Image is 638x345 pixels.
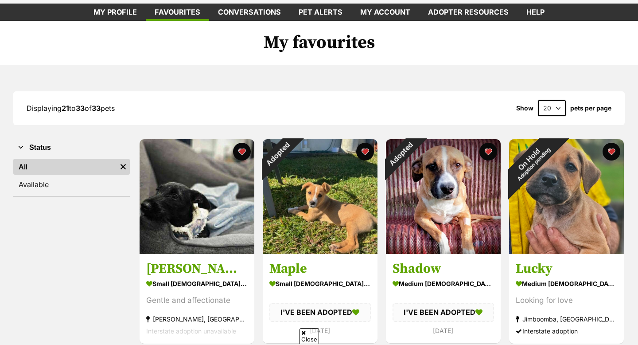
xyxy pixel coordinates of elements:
h3: Lucky [516,261,617,278]
div: On Hold [492,122,570,200]
div: Gentle and affectionate [146,295,248,307]
h3: Shadow [393,261,494,278]
img: Minnie [140,139,254,254]
div: Interstate adoption [516,325,617,337]
div: Jimboomba, [GEOGRAPHIC_DATA] [516,314,617,325]
span: Displaying to of pets [27,104,115,113]
img: Lucky [509,139,624,254]
div: Adopted [374,128,427,180]
img: Shadow [386,139,501,254]
strong: 21 [62,104,69,113]
img: Maple [263,139,377,254]
label: pets per page [570,105,611,112]
div: I'VE BEEN ADOPTED [269,303,371,322]
a: My account [351,4,419,21]
span: Show [516,105,533,112]
div: [DATE] [269,325,371,337]
button: favourite [356,143,374,161]
strong: 33 [92,104,101,113]
div: Adopted [251,128,304,180]
strong: 33 [76,104,85,113]
div: [DATE] [393,325,494,337]
button: Status [13,142,130,153]
a: Available [13,176,130,192]
span: Close [300,328,319,344]
div: [PERSON_NAME], [GEOGRAPHIC_DATA] [146,314,248,325]
span: Interstate adoption unavailable [146,328,236,335]
a: Remove filter [117,159,130,175]
div: Looking for love [516,295,617,307]
a: Help [517,4,553,21]
button: favourite [603,143,620,161]
div: Status [13,157,130,196]
a: Maple small [DEMOGRAPHIC_DATA] Dog I'VE BEEN ADOPTED [DATE] favourite [263,254,377,343]
h3: [PERSON_NAME] [146,261,248,278]
div: medium [DEMOGRAPHIC_DATA] Dog [393,278,494,290]
div: medium [DEMOGRAPHIC_DATA] Dog [516,278,617,290]
a: All [13,159,117,175]
a: My profile [85,4,146,21]
a: Adopter resources [419,4,517,21]
a: conversations [209,4,290,21]
button: favourite [479,143,497,161]
div: small [DEMOGRAPHIC_DATA] Dog [269,278,371,290]
button: favourite [233,143,251,161]
div: I'VE BEEN ADOPTED [393,303,494,322]
a: Lucky medium [DEMOGRAPHIC_DATA] Dog Looking for love Jimboomba, [GEOGRAPHIC_DATA] Interstate adop... [509,254,624,344]
a: Adopted [263,247,377,256]
h3: Maple [269,261,371,278]
div: small [DEMOGRAPHIC_DATA] Dog [146,278,248,290]
a: Shadow medium [DEMOGRAPHIC_DATA] Dog I'VE BEEN ADOPTED [DATE] favourite [386,254,501,343]
a: Adopted [386,247,501,256]
a: [PERSON_NAME] small [DEMOGRAPHIC_DATA] Dog Gentle and affectionate [PERSON_NAME], [GEOGRAPHIC_DAT... [140,254,254,344]
a: On HoldAdoption pending [509,247,624,256]
a: Pet alerts [290,4,351,21]
a: Favourites [146,4,209,21]
span: Adoption pending [516,147,552,182]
